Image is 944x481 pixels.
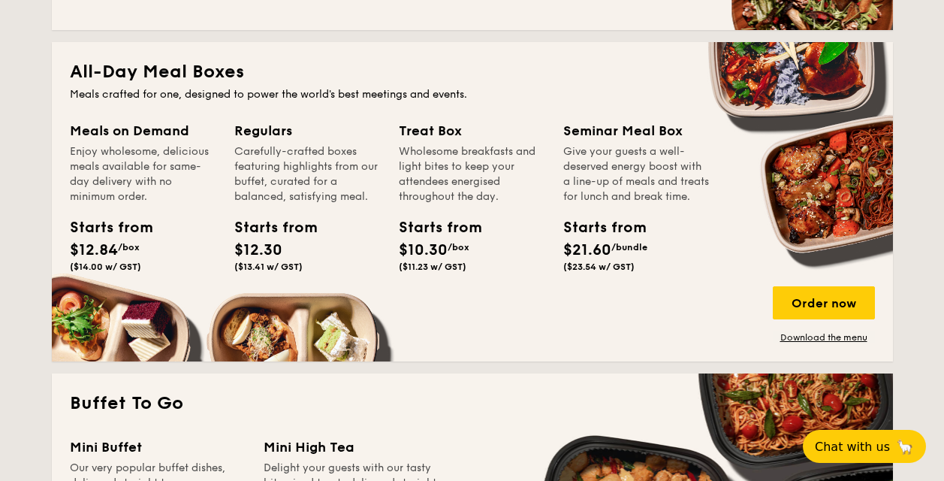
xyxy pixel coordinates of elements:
span: $10.30 [399,241,448,259]
div: Wholesome breakfasts and light bites to keep your attendees energised throughout the day. [399,144,545,204]
span: ($14.00 w/ GST) [70,262,141,272]
span: ($13.41 w/ GST) [234,262,303,272]
a: Download the menu [773,331,875,343]
h2: Buffet To Go [70,392,875,416]
span: $12.30 [234,241,282,259]
span: Chat with us [815,440,890,454]
div: Mini Buffet [70,437,246,458]
h2: All-Day Meal Boxes [70,60,875,84]
div: Starts from [563,216,631,239]
span: 🦙 [896,438,914,455]
div: Regulars [234,120,381,141]
div: Treat Box [399,120,545,141]
span: ($11.23 w/ GST) [399,262,466,272]
span: $21.60 [563,241,611,259]
div: Carefully-crafted boxes featuring highlights from our buffet, curated for a balanced, satisfying ... [234,144,381,204]
span: $12.84 [70,241,118,259]
div: Meals crafted for one, designed to power the world's best meetings and events. [70,87,875,102]
div: Seminar Meal Box [563,120,710,141]
span: /box [118,242,140,253]
div: Starts from [70,216,137,239]
div: Enjoy wholesome, delicious meals available for same-day delivery with no minimum order. [70,144,216,204]
div: Meals on Demand [70,120,216,141]
span: /bundle [611,242,647,253]
div: Starts from [399,216,466,239]
span: /box [448,242,469,253]
button: Chat with us🦙 [803,430,926,463]
div: Starts from [234,216,302,239]
span: ($23.54 w/ GST) [563,262,635,272]
div: Order now [773,286,875,319]
div: Give your guests a well-deserved energy boost with a line-up of meals and treats for lunch and br... [563,144,710,204]
div: Mini High Tea [264,437,439,458]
